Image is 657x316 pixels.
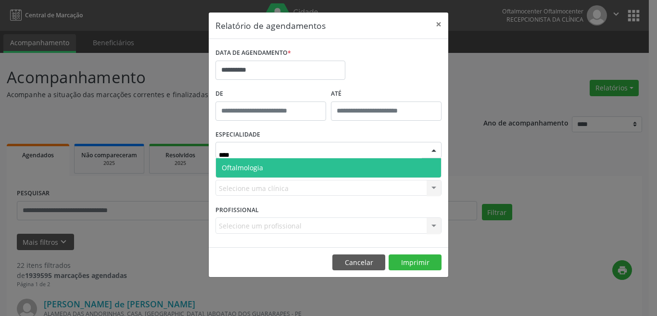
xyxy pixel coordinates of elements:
label: PROFISSIONAL [215,202,259,217]
label: ATÉ [331,87,442,101]
button: Cancelar [332,254,385,271]
label: DATA DE AGENDAMENTO [215,46,291,61]
h5: Relatório de agendamentos [215,19,326,32]
button: Imprimir [389,254,442,271]
span: Oftalmologia [222,163,263,172]
button: Close [429,13,448,36]
label: De [215,87,326,101]
label: ESPECIALIDADE [215,127,260,142]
